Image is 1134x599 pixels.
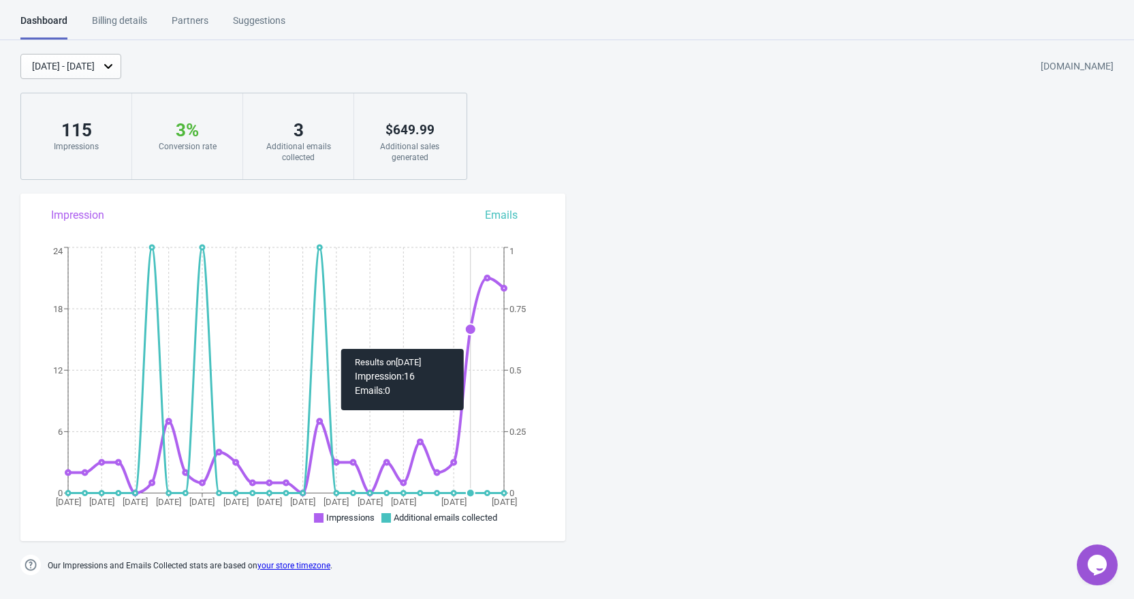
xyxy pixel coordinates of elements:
tspan: [DATE] [441,497,467,507]
tspan: 18 [53,304,63,314]
div: Conversion rate [146,141,229,152]
div: [DATE] - [DATE] [32,59,95,74]
div: Suggestions [233,14,285,37]
div: Partners [172,14,208,37]
div: 3 [257,119,340,141]
span: Additional emails collected [394,512,497,523]
div: Impressions [35,141,118,152]
tspan: 24 [53,246,63,256]
tspan: 12 [53,365,63,375]
tspan: [DATE] [257,497,282,507]
div: Additional sales generated [368,141,452,163]
img: help.png [20,555,41,575]
div: [DOMAIN_NAME] [1041,55,1114,79]
div: $ 649.99 [368,119,452,141]
a: your store timezone [257,561,330,570]
tspan: [DATE] [156,497,181,507]
tspan: [DATE] [56,497,81,507]
tspan: [DATE] [391,497,416,507]
tspan: [DATE] [358,497,383,507]
tspan: 0 [509,488,514,498]
tspan: [DATE] [223,497,249,507]
span: Our Impressions and Emails Collected stats are based on . [48,555,332,577]
iframe: chat widget [1077,544,1120,585]
div: Additional emails collected [257,141,340,163]
tspan: 1 [509,246,514,256]
tspan: [DATE] [290,497,315,507]
tspan: [DATE] [89,497,114,507]
tspan: [DATE] [123,497,148,507]
div: Dashboard [20,14,67,40]
tspan: [DATE] [324,497,349,507]
tspan: 0.25 [509,427,526,437]
span: Impressions [326,512,375,523]
tspan: [DATE] [189,497,215,507]
tspan: 0 [58,488,63,498]
tspan: [DATE] [492,497,517,507]
div: Billing details [92,14,147,37]
tspan: 0.5 [509,365,521,375]
div: 3 % [146,119,229,141]
tspan: 0.75 [509,304,526,314]
div: 115 [35,119,118,141]
tspan: 6 [58,427,63,437]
